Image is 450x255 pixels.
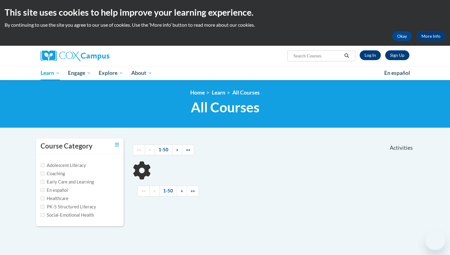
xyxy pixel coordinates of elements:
span: Learn [41,69,60,77]
span: »» [186,147,190,152]
a: Learn [37,66,64,80]
span: About [131,69,152,77]
p: By continuing to use the site you agree to our use of cookies. Use the ‘More info’ button to read... [5,21,445,28]
span: « [149,147,151,152]
label: Healthcare [41,195,69,202]
h2: This site uses cookies to help improve your learning experience. [5,6,445,18]
button: Search [342,52,351,60]
label: Early Care and Learning [41,179,94,185]
input: Checkbox for Options [41,205,45,209]
a: 1-50 [155,145,172,155]
a: Register [385,50,409,60]
a: End [187,186,199,196]
a: Cox Campus [41,50,157,61]
span: Explore [99,69,123,77]
input: Checkbox for Options [41,196,45,200]
div: Main menu [31,66,419,80]
span: » [181,188,183,193]
img: Cox Campus [41,50,109,61]
a: Toggle collapse [115,141,119,148]
input: Checkbox for Options [41,163,45,167]
button: Okay [392,31,412,41]
span: «« [137,147,141,152]
h3: Course Category [41,141,93,151]
span: En español [384,70,410,76]
span: All Courses [191,99,259,115]
a: Engage [64,66,95,80]
a: More Info [416,31,445,41]
span: «« [141,188,146,193]
a: Log In [360,50,381,60]
span: « [153,188,156,193]
a: Begining [137,186,150,196]
input: Checkbox for Options [41,180,45,184]
a: All Courses [232,89,260,96]
a: Next [177,186,187,196]
a: Previous [145,145,155,155]
span: » [176,147,178,152]
a: Learn [212,89,225,96]
label: Social-Emotional Health [41,212,94,218]
a: About [127,66,156,80]
input: Checkbox for Options [41,172,45,176]
span: »» [191,188,195,193]
label: Adolescent Literacy [41,162,86,169]
a: Previous [149,186,160,196]
input: Checkbox for Options [41,213,45,217]
label: PK-5 Structured Literacy [41,203,96,210]
input: Search Courses [293,52,342,60]
iframe: Button to launch messaging window [425,230,445,250]
a: En español [380,67,414,79]
input: Checkbox for Options [41,188,45,192]
a: Next [172,145,182,155]
a: End [182,145,194,155]
a: Begining [133,145,145,155]
a: 1-50 [159,186,177,196]
span: Engage [68,69,91,77]
label: Coaching [41,170,65,177]
span: Activities [390,145,413,151]
a: Home [190,89,205,96]
label: En español [41,187,68,194]
a: Explore [95,66,127,80]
